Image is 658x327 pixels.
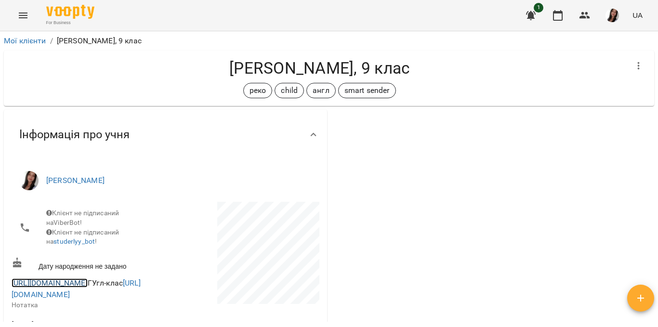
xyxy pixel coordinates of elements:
p: child [281,85,298,96]
span: 1 [534,3,543,13]
img: 1d6f23e5120c7992040491d1b6c3cd92.jpg [605,9,619,22]
a: [PERSON_NAME] [46,176,105,185]
li: / [50,35,53,47]
div: smart sender [338,83,396,98]
p: [PERSON_NAME], 9 клас [57,35,142,47]
span: Клієнт не підписаний на ! [46,228,119,246]
a: Мої клієнти [4,36,46,45]
span: ГУгл-клас [12,278,141,299]
img: Рараговська Антоніна Леонівна [19,171,39,190]
span: For Business [46,20,94,26]
button: UA [629,6,646,24]
h4: [PERSON_NAME], 9 клас [12,58,627,78]
div: реко [243,83,273,98]
p: реко [250,85,266,96]
button: Menu [12,4,35,27]
div: child [275,83,304,98]
div: англ [306,83,336,98]
a: [URL][DOMAIN_NAME] [12,278,88,288]
span: UA [632,10,643,20]
div: Інформація про учня [4,110,327,159]
img: Voopty Logo [46,5,94,19]
p: англ [313,85,329,96]
p: Нотатка [12,301,164,310]
a: studerlyy_bot [53,237,95,245]
nav: breadcrumb [4,35,654,47]
div: Дату народження не задано [10,255,166,273]
p: smart sender [344,85,390,96]
span: Інформація про учня [19,127,130,142]
span: Клієнт не підписаний на ViberBot! [46,209,119,226]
